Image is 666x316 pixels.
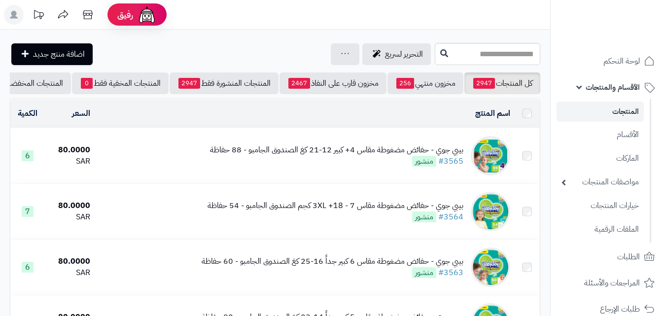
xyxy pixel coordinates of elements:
span: اضافة منتج جديد [33,48,85,60]
a: الملفات الرقمية [557,219,644,240]
span: 0 [81,78,93,89]
div: SAR [48,156,90,167]
span: المراجعات والأسئلة [584,276,640,290]
a: الأقسام [557,124,644,145]
div: SAR [48,267,90,279]
span: 2947 [178,78,200,89]
span: منشور [412,267,436,278]
span: 6 [22,262,34,273]
span: 2947 [473,78,495,89]
a: المنتجات [557,102,644,122]
span: 7 [22,206,34,217]
a: مواصفات المنتجات [557,172,644,193]
a: التحرير لسريع [362,43,431,65]
a: اسم المنتج [475,107,510,119]
div: بيبي جوي - حفائض مضغوطة مقاس 7 - 3XL +18 كجم الصندوق الجامبو - 54 حفاظة [208,200,463,211]
a: المراجعات والأسئلة [557,271,660,295]
span: منشور [412,156,436,167]
span: 6 [22,150,34,161]
div: بيبي جوي - حفائض مضغوطة مقاس 4+ كبير 12-21 كغ الصندوق الجامبو - 88 حفاظة [210,144,463,156]
a: #3564 [438,211,463,223]
a: الكمية [18,107,37,119]
span: لوحة التحكم [603,54,640,68]
div: 80.0000 [48,256,90,267]
a: تحديثات المنصة [26,5,51,27]
a: اضافة منتج جديد [11,43,93,65]
a: مخزون منتهي256 [387,72,463,94]
a: كل المنتجات2947 [464,72,540,94]
span: 256 [396,78,414,89]
a: #3563 [438,267,463,279]
img: logo-2.png [599,28,657,48]
div: SAR [48,211,90,223]
img: بيبي جوي - حفائض مضغوطة مقاس 7 - 3XL +18 كجم الصندوق الجامبو - 54 حفاظة [471,192,510,231]
img: ai-face.png [137,5,157,25]
a: خيارات المنتجات [557,195,644,216]
span: رفيق [117,9,133,21]
a: لوحة التحكم [557,49,660,73]
span: التحرير لسريع [385,48,423,60]
img: بيبي جوي - حفائض مضغوطة مقاس 6 كبير جداً 16-25 كغ الصندوق الجامبو - 60 حفاظة [471,247,510,287]
div: 80.0000 [48,144,90,156]
span: الأقسام والمنتجات [586,80,640,94]
span: الطلبات [617,250,640,264]
img: بيبي جوي - حفائض مضغوطة مقاس 4+ كبير 12-21 كغ الصندوق الجامبو - 88 حفاظة [471,136,510,176]
a: السعر [72,107,90,119]
a: مخزون قارب على النفاذ2467 [280,72,386,94]
a: المنتجات المخفية فقط0 [72,72,169,94]
a: المنتجات المنشورة فقط2947 [170,72,279,94]
div: بيبي جوي - حفائض مضغوطة مقاس 6 كبير جداً 16-25 كغ الصندوق الجامبو - 60 حفاظة [202,256,463,267]
div: 80.0000 [48,200,90,211]
a: الطلبات [557,245,660,269]
a: الماركات [557,148,644,169]
a: #3565 [438,155,463,167]
span: طلبات الإرجاع [600,302,640,316]
span: منشور [412,211,436,222]
span: 2467 [288,78,310,89]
